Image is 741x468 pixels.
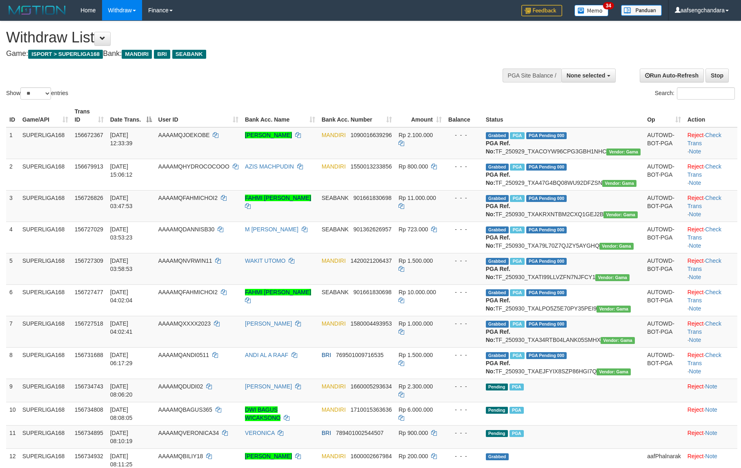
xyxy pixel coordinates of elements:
[245,195,311,201] a: FAHMI [PERSON_NAME]
[688,352,704,358] a: Reject
[448,382,479,390] div: - - -
[110,163,133,178] span: [DATE] 15:06:12
[684,127,737,159] td: · ·
[688,132,721,146] a: Check Trans
[448,225,479,233] div: - - -
[122,50,152,59] span: MANDIRI
[19,253,71,284] td: SUPERLIGA168
[688,352,721,366] a: Check Trans
[448,351,479,359] div: - - -
[503,69,561,82] div: PGA Site Balance /
[395,104,445,127] th: Amount: activate to sort column ascending
[158,163,229,170] span: AAAAMQHYDROCOCOOO
[483,104,644,127] th: Status
[398,195,436,201] span: Rp 11.000.000
[486,171,510,186] b: PGA Ref. No:
[6,379,19,402] td: 9
[521,5,562,16] img: Feedback.jpg
[684,402,737,425] td: ·
[705,69,729,82] a: Stop
[510,352,524,359] span: Marked by aafromsomean
[448,319,479,328] div: - - -
[354,195,392,201] span: Copy 901661830698 to clipboard
[644,104,684,127] th: Op: activate to sort column ascending
[526,321,567,328] span: PGA Pending
[322,453,346,459] span: MANDIRI
[19,425,71,448] td: SUPERLIGA168
[75,406,103,413] span: 156734808
[245,226,298,233] a: M [PERSON_NAME]
[75,430,103,436] span: 156734895
[398,320,433,327] span: Rp 1.000.000
[110,226,133,241] span: [DATE] 03:53:23
[245,163,294,170] a: AZIS MACHPUDIN
[158,226,215,233] span: AAAAMQDANNISB30
[322,430,331,436] span: BRI
[6,347,19,379] td: 8
[510,132,524,139] span: Marked by aafsengchandara
[6,284,19,316] td: 6
[110,195,133,209] span: [DATE] 03:47:53
[606,149,641,155] span: Vendor URL: https://trx31.1velocity.biz
[561,69,616,82] button: None selected
[351,320,392,327] span: Copy 1580004493953 to clipboard
[20,87,51,100] select: Showentries
[19,127,71,159] td: SUPERLIGA168
[110,320,133,335] span: [DATE] 04:02:41
[688,163,721,178] a: Check Trans
[19,316,71,347] td: SUPERLIGA168
[526,352,567,359] span: PGA Pending
[322,132,346,138] span: MANDIRI
[107,104,155,127] th: Date Trans.: activate to sort column descending
[336,430,384,436] span: Copy 789401002544507 to clipboard
[486,328,510,343] b: PGA Ref. No:
[688,226,721,241] a: Check Trans
[705,406,717,413] a: Note
[599,243,634,250] span: Vendor URL: https://trx31.1velocity.biz
[644,159,684,190] td: AUTOWD-BOT-PGA
[110,430,133,444] span: [DATE] 08:10:19
[684,159,737,190] td: · ·
[6,190,19,222] td: 3
[526,258,567,265] span: PGA Pending
[486,226,509,233] span: Grabbed
[684,379,737,402] td: ·
[602,180,636,187] span: Vendor URL: https://trx31.1velocity.biz
[483,253,644,284] td: TF_250930_TXATI99LLVZFN7NJFCY1
[689,368,701,375] a: Note
[688,453,704,459] a: Reject
[483,127,644,159] td: TF_250929_TXACOYW96CPG3GBH1NHC
[75,163,103,170] span: 156679913
[510,226,524,233] span: Marked by aafandaneth
[574,5,609,16] img: Button%20Memo.svg
[322,352,331,358] span: BRI
[510,164,524,171] span: Marked by aafsengchandara
[688,195,721,209] a: Check Trans
[601,337,635,344] span: Vendor URL: https://trx31.1velocity.biz
[19,284,71,316] td: SUPERLIGA168
[75,453,103,459] span: 156734932
[688,226,704,233] a: Reject
[486,234,510,249] b: PGA Ref. No:
[684,253,737,284] td: · ·
[398,289,436,295] span: Rp 10.000.000
[705,430,717,436] a: Note
[644,190,684,222] td: AUTOWD-BOT-PGA
[6,4,68,16] img: MOTION_logo.png
[158,383,203,390] span: AAAAMQDUDI02
[526,195,567,202] span: PGA Pending
[688,257,721,272] a: Check Trans
[158,352,209,358] span: AAAAMQANDI0511
[510,289,524,296] span: Marked by aafandaneth
[351,163,392,170] span: Copy 1550013233856 to clipboard
[336,352,384,358] span: Copy 769501009716535 to clipboard
[621,5,662,16] img: panduan.png
[640,69,704,82] a: Run Auto-Refresh
[158,195,218,201] span: AAAAMQFAHMICHOI2
[110,453,133,468] span: [DATE] 08:11:25
[486,195,509,202] span: Grabbed
[398,163,428,170] span: Rp 800.000
[351,132,392,138] span: Copy 1090016639296 to clipboard
[245,352,288,358] a: ANDI AL A RAAF
[448,131,479,139] div: - - -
